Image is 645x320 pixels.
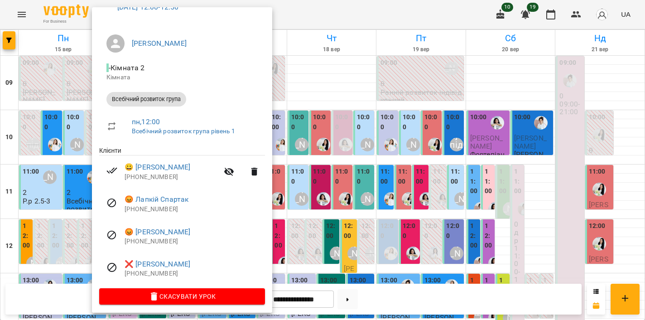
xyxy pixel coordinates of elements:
p: [PHONE_NUMBER] [125,237,265,246]
p: [PHONE_NUMBER] [125,269,265,278]
span: Скасувати Урок [106,291,258,302]
span: Всебічний розвиток група [106,95,186,103]
svg: Візит скасовано [106,198,117,208]
a: пн , 12:00 [132,117,160,126]
a: Всебічний розвиток група рівень 1 [132,127,235,135]
a: [PERSON_NAME] [132,39,187,48]
p: [PHONE_NUMBER] [125,205,265,214]
a: [DATE] 12:00-12:50 [117,3,179,11]
a: ❌ [PERSON_NAME] [125,259,190,270]
svg: Візит сплачено [106,165,117,176]
a: 😡 [PERSON_NAME] [125,227,190,238]
p: Кімната [106,73,258,82]
svg: Візит скасовано [106,262,117,273]
a: 😀 [PERSON_NAME] [125,162,190,173]
span: - Кімната 2 [106,63,147,72]
button: Скасувати Урок [99,288,265,305]
svg: Візит скасовано [106,230,117,241]
p: [PHONE_NUMBER] [125,173,218,182]
a: 😡 Лапкій Спартак [125,194,188,205]
ul: Клієнти [99,146,265,288]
